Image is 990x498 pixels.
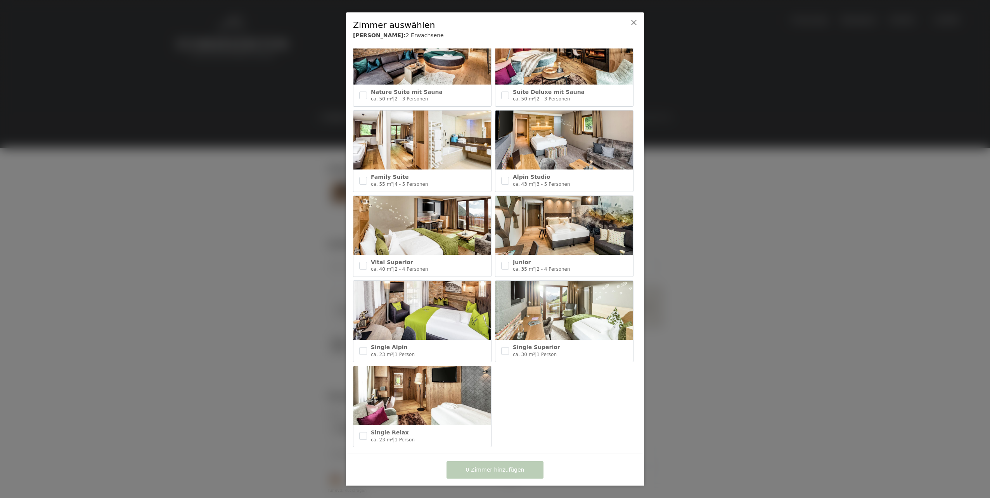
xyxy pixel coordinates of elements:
[371,259,413,265] span: Vital Superior
[513,344,560,350] span: Single Superior
[371,344,407,350] span: Single Alpin
[393,352,395,357] span: |
[371,437,393,443] span: ca. 23 m²
[371,352,393,357] span: ca. 23 m²
[353,32,406,38] b: [PERSON_NAME]:
[393,182,395,187] span: |
[513,174,550,180] span: Alpin Studio
[495,26,633,85] img: Suite Deluxe mit Sauna
[371,89,443,95] span: Nature Suite mit Sauna
[353,26,491,85] img: Nature Suite mit Sauna
[353,366,491,425] img: Single Relax
[495,196,633,255] img: Junior
[371,174,408,180] span: Family Suite
[353,111,491,169] img: Family Suite
[513,352,535,357] span: ca. 30 m²
[395,96,428,102] span: 2 - 3 Personen
[353,19,613,31] div: Zimmer auswählen
[513,89,585,95] span: Suite Deluxe mit Sauna
[513,96,535,102] span: ca. 50 m²
[537,182,570,187] span: 3 - 5 Personen
[371,429,409,436] span: Single Relax
[371,266,393,272] span: ca. 40 m²
[535,182,537,187] span: |
[371,96,393,102] span: ca. 50 m²
[371,182,393,187] span: ca. 55 m²
[353,196,491,255] img: Vital Superior
[535,266,537,272] span: |
[406,32,444,38] span: 2 Erwachsene
[395,352,415,357] span: 1 Person
[537,96,570,102] span: 2 - 3 Personen
[395,437,415,443] span: 1 Person
[535,96,537,102] span: |
[393,437,395,443] span: |
[537,266,570,272] span: 2 - 4 Personen
[495,281,633,340] img: Single Superior
[513,182,535,187] span: ca. 43 m²
[395,266,428,272] span: 2 - 4 Personen
[537,352,557,357] span: 1 Person
[393,266,395,272] span: |
[353,281,491,340] img: Single Alpin
[513,266,535,272] span: ca. 35 m²
[513,259,531,265] span: Junior
[393,96,395,102] span: |
[395,182,428,187] span: 4 - 5 Personen
[535,352,537,357] span: |
[495,111,633,169] img: Alpin Studio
